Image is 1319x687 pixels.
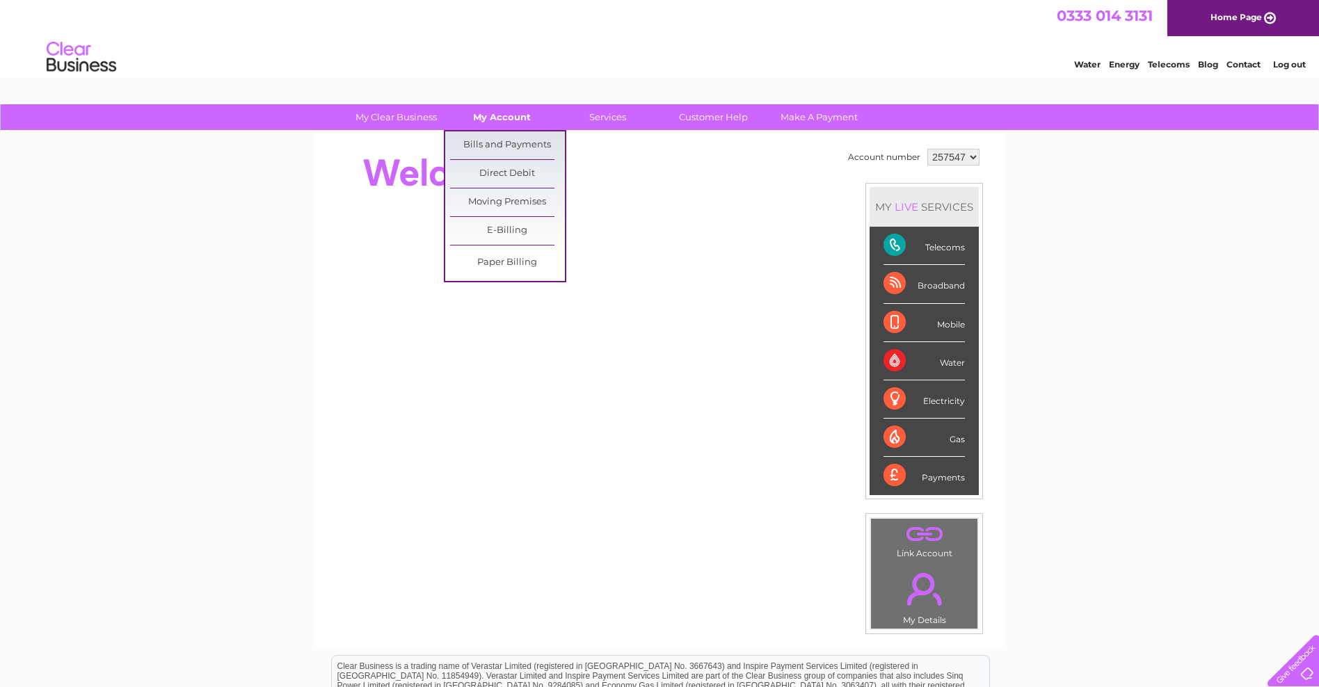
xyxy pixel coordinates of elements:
td: Account number [845,145,924,169]
div: Electricity [884,380,965,419]
div: Telecoms [884,227,965,265]
div: Payments [884,457,965,494]
a: Customer Help [656,104,771,130]
a: . [874,522,974,547]
a: Blog [1198,59,1218,70]
img: logo.png [46,36,117,79]
div: MY SERVICES [870,187,979,227]
a: Energy [1109,59,1140,70]
a: My Account [445,104,559,130]
div: Clear Business is a trading name of Verastar Limited (registered in [GEOGRAPHIC_DATA] No. 3667643... [332,8,989,67]
div: Water [884,342,965,380]
a: Services [550,104,665,130]
a: . [874,565,974,613]
a: Paper Billing [450,249,565,277]
a: E-Billing [450,217,565,245]
div: LIVE [892,200,921,213]
a: 0333 014 3131 [1057,7,1153,24]
div: Mobile [884,304,965,342]
a: Telecoms [1148,59,1190,70]
a: Direct Debit [450,160,565,188]
a: Log out [1273,59,1306,70]
a: My Clear Business [339,104,454,130]
a: Contact [1226,59,1261,70]
a: Make A Payment [762,104,877,130]
a: Water [1074,59,1101,70]
a: Moving Premises [450,188,565,216]
div: Gas [884,419,965,457]
div: Broadband [884,265,965,303]
td: Link Account [870,518,978,562]
a: Bills and Payments [450,131,565,159]
td: My Details [870,561,978,629]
